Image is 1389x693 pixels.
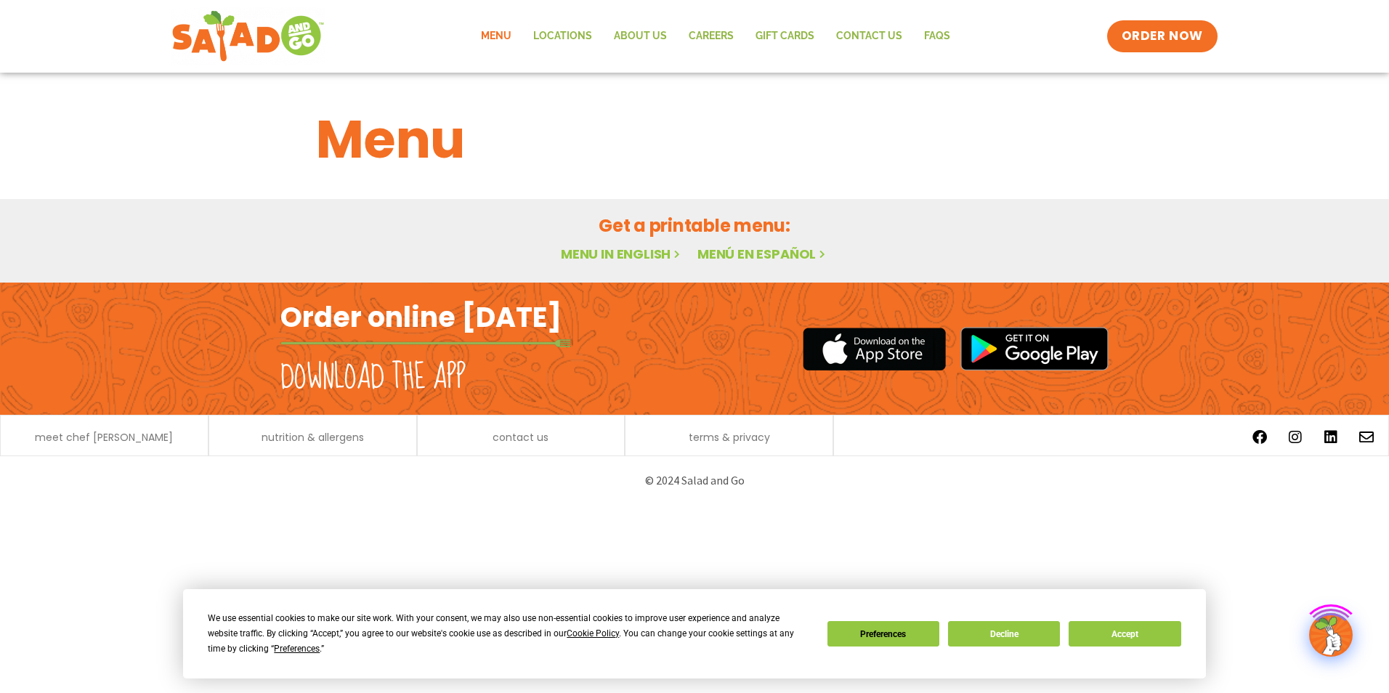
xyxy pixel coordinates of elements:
[745,20,825,53] a: GIFT CARDS
[35,432,173,442] a: meet chef [PERSON_NAME]
[280,357,466,398] h2: Download the app
[493,432,548,442] a: contact us
[960,327,1109,370] img: google_play
[603,20,678,53] a: About Us
[827,621,939,647] button: Preferences
[678,20,745,53] a: Careers
[280,339,571,347] img: fork
[288,471,1101,490] p: © 2024 Salad and Go
[208,611,809,657] div: We use essential cookies to make our site work. With your consent, we may also use non-essential ...
[470,20,961,53] nav: Menu
[1122,28,1203,45] span: ORDER NOW
[948,621,1060,647] button: Decline
[825,20,913,53] a: Contact Us
[183,589,1206,678] div: Cookie Consent Prompt
[280,299,562,335] h2: Order online [DATE]
[1069,621,1181,647] button: Accept
[522,20,603,53] a: Locations
[913,20,961,53] a: FAQs
[470,20,522,53] a: Menu
[689,432,770,442] a: terms & privacy
[1107,20,1218,52] a: ORDER NOW
[262,432,364,442] a: nutrition & allergens
[316,213,1073,238] h2: Get a printable menu:
[274,644,320,654] span: Preferences
[316,100,1073,179] h1: Menu
[697,245,828,263] a: Menú en español
[803,325,946,373] img: appstore
[567,628,619,639] span: Cookie Policy
[171,7,325,65] img: new-SAG-logo-768×292
[561,245,683,263] a: Menu in English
